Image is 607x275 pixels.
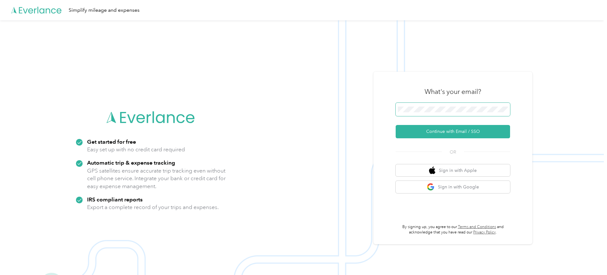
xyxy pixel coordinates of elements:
[396,181,510,193] button: google logoSign in with Google
[87,203,219,211] p: Export a complete record of your trips and expenses.
[458,225,496,229] a: Terms and Conditions
[396,125,510,138] button: Continue with Email / SSO
[396,224,510,235] p: By signing up, you agree to our and acknowledge that you have read our .
[87,196,143,203] strong: IRS compliant reports
[425,87,481,96] h3: What's your email?
[69,6,140,14] div: Simplify mileage and expenses
[396,164,510,177] button: apple logoSign in with Apple
[87,138,136,145] strong: Get started for free
[87,146,185,154] p: Easy set up with no credit card required
[427,183,435,191] img: google logo
[442,149,464,155] span: OR
[429,167,435,174] img: apple logo
[87,167,226,190] p: GPS satellites ensure accurate trip tracking even without cell phone service. Integrate your bank...
[87,159,175,166] strong: Automatic trip & expense tracking
[473,230,496,235] a: Privacy Policy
